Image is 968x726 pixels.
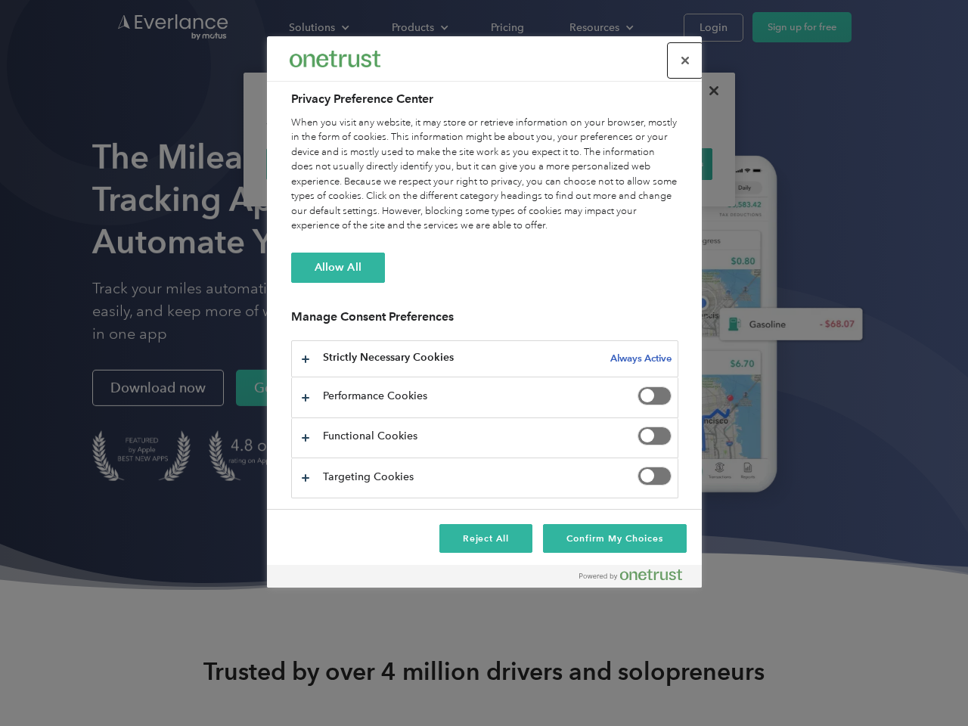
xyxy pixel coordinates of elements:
[579,569,694,588] a: Powered by OneTrust Opens in a new Tab
[267,36,702,588] div: Privacy Preference Center
[543,524,686,553] button: Confirm My Choices
[291,253,385,283] button: Allow All
[290,44,380,74] div: Everlance
[291,116,678,234] div: When you visit any website, it may store or retrieve information on your browser, mostly in the f...
[291,309,678,333] h3: Manage Consent Preferences
[267,36,702,588] div: Preference center
[291,90,678,108] h2: Privacy Preference Center
[439,524,533,553] button: Reject All
[290,51,380,67] img: Everlance
[579,569,682,581] img: Powered by OneTrust Opens in a new Tab
[669,44,702,77] button: Close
